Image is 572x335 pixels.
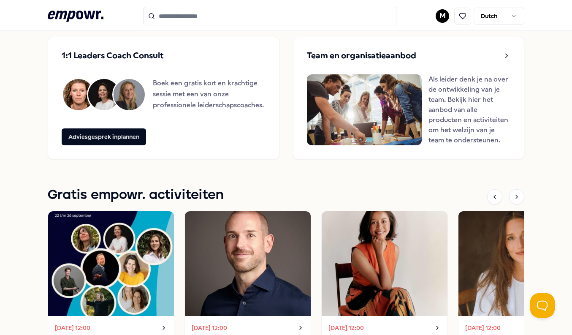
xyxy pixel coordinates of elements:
[293,37,525,159] a: Team en organisatieaanbodTeam imageAls leider denk je na over de ontwikkeling van je team. Bekijk...
[307,51,416,61] p: Team en organisatieaanbod
[153,78,266,110] p: Boek een gratis kort en krachtige sessie met een van onze professionele leiderschapscoaches.
[192,323,227,332] time: [DATE] 12:00
[185,211,311,316] img: activity image
[88,79,119,110] img: Avatar
[436,9,449,23] button: M
[114,79,145,110] img: Avatar
[465,323,501,332] time: [DATE] 12:00
[48,185,224,206] h1: Gratis empowr. activiteiten
[428,74,511,145] p: Als leider denk je na over de ontwikkeling van je team. Bekijk hier het aanbod van alle producten...
[143,7,396,25] input: Search for products, categories or subcategories
[62,128,146,145] button: Adviesgesprek inplannen
[55,323,90,332] time: [DATE] 12:00
[48,211,174,316] img: activity image
[62,51,163,61] p: 1:1 Leaders Coach Consult
[63,79,94,110] img: Avatar
[322,211,447,316] img: activity image
[328,323,364,332] time: [DATE] 12:00
[307,74,422,145] img: Team image
[530,293,555,318] iframe: Help Scout Beacon - Open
